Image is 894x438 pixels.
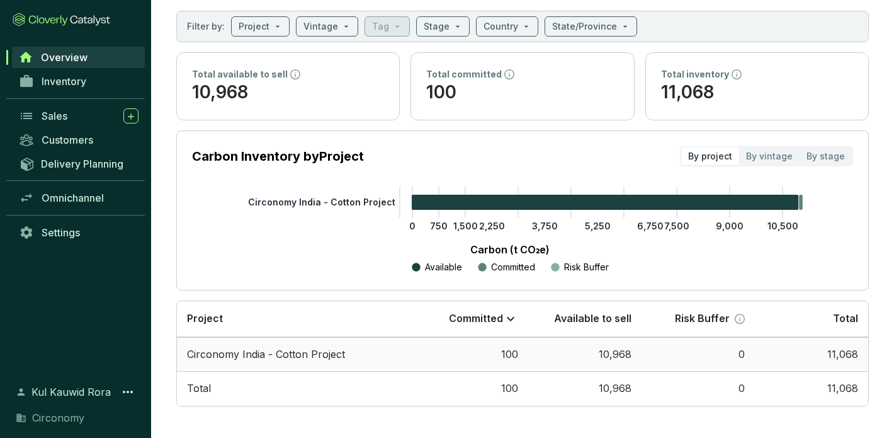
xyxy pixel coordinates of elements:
[532,221,558,231] tspan: 3,750
[13,105,145,127] a: Sales
[800,147,852,165] div: By stage
[42,75,86,88] span: Inventory
[716,221,744,231] tspan: 9,000
[41,51,88,64] span: Overview
[415,337,528,372] td: 100
[187,20,225,33] p: Filter by:
[177,301,415,337] th: Project
[13,71,145,92] a: Inventory
[681,147,739,165] div: By project
[42,226,80,239] span: Settings
[479,221,505,231] tspan: 2,250
[680,146,853,166] div: segmented control
[248,197,395,207] tspan: Circonomy India - Cotton Project
[31,384,111,400] span: Kul Kauwid Rora
[491,261,535,274] p: Committed
[528,371,642,406] td: 10,968
[675,312,730,326] p: Risk Buffer
[13,153,145,174] a: Delivery Planning
[664,221,689,231] tspan: 7,500
[426,68,502,81] p: Total committed
[585,221,611,231] tspan: 5,250
[637,221,664,231] tspan: 6,750
[13,187,145,209] a: Omnichannel
[372,20,389,33] p: Tag
[564,261,609,274] p: Risk Buffer
[41,158,123,170] span: Delivery Planning
[192,147,364,165] p: Carbon Inventory by Project
[192,81,384,105] p: 10,968
[642,371,755,406] td: 0
[755,301,868,337] th: Total
[177,371,415,406] td: Total
[42,134,93,146] span: Customers
[755,371,868,406] td: 11,068
[661,81,853,105] p: 11,068
[13,129,145,151] a: Customers
[211,242,809,257] p: Carbon (t CO₂e)
[32,410,84,425] span: Circonomy
[449,312,503,326] p: Committed
[177,337,415,372] td: Circonomy India - Cotton Project
[528,301,642,337] th: Available to sell
[42,110,67,122] span: Sales
[739,147,800,165] div: By vintage
[755,337,868,372] td: 11,068
[453,221,478,231] tspan: 1,500
[13,222,145,243] a: Settings
[415,371,528,406] td: 100
[528,337,642,372] td: 10,968
[192,68,288,81] p: Total available to sell
[425,261,462,274] p: Available
[661,68,729,81] p: Total inventory
[767,221,798,231] tspan: 10,500
[42,192,104,204] span: Omnichannel
[409,221,416,231] tspan: 0
[642,337,755,372] td: 0
[426,81,618,105] p: 100
[12,47,145,68] a: Overview
[430,221,448,231] tspan: 750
